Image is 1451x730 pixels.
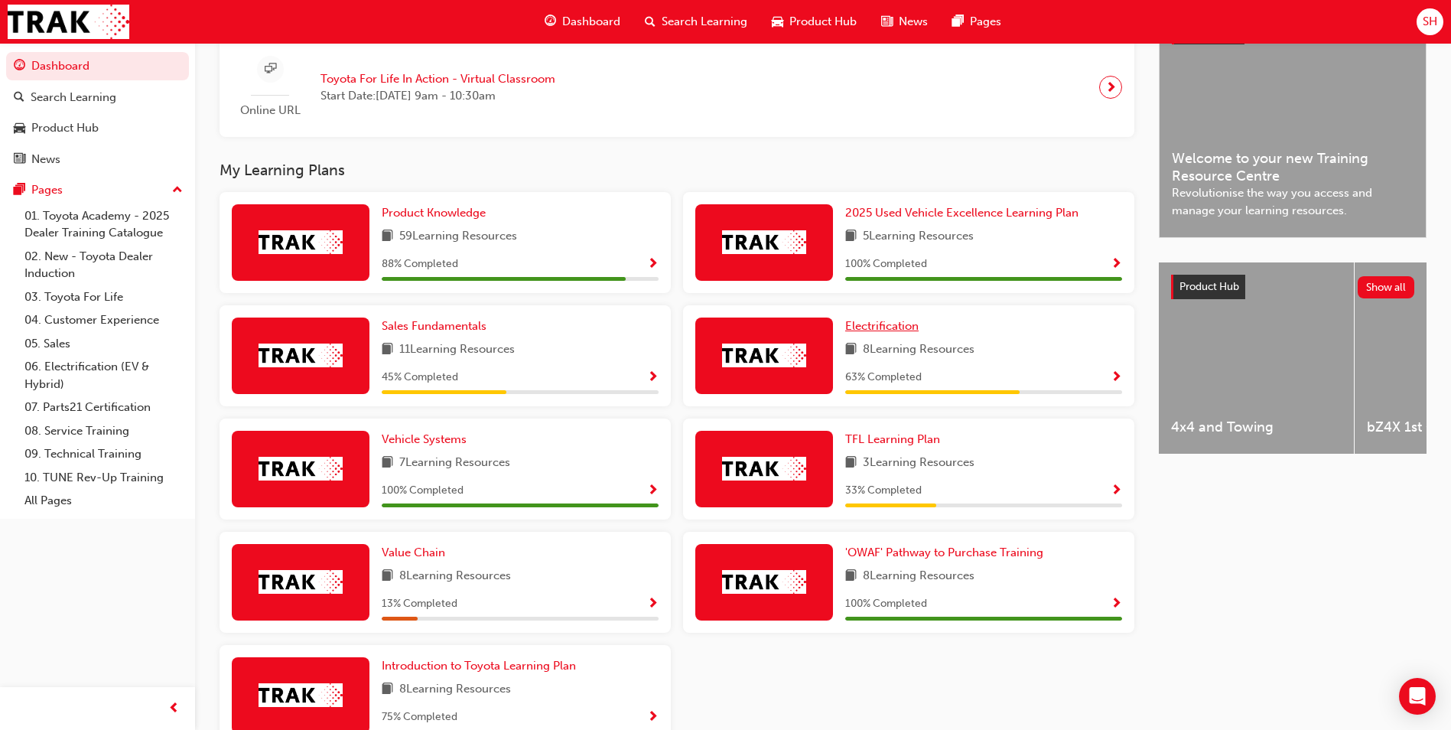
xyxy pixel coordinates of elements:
[259,230,343,254] img: Trak
[545,12,556,31] span: guage-icon
[863,227,974,246] span: 5 Learning Resources
[845,369,922,386] span: 63 % Completed
[382,227,393,246] span: book-icon
[320,87,555,105] span: Start Date: [DATE] 9am - 10:30am
[1171,275,1414,299] a: Product HubShow all
[6,176,189,204] button: Pages
[265,60,276,79] span: sessionType_ONLINE_URL-icon
[647,371,659,385] span: Show Progress
[863,341,974,360] span: 8 Learning Resources
[382,659,576,673] span: Introduction to Toyota Learning Plan
[382,680,393,699] span: book-icon
[399,341,515,360] span: 11 Learning Resources
[970,13,1001,31] span: Pages
[845,595,927,613] span: 100 % Completed
[647,711,659,725] span: Show Progress
[647,258,659,272] span: Show Progress
[845,432,940,446] span: TFL Learning Plan
[881,12,893,31] span: news-icon
[14,91,24,105] span: search-icon
[845,204,1085,222] a: 2025 Used Vehicle Excellence Learning Plan
[382,454,393,473] span: book-icon
[6,83,189,112] a: Search Learning
[1159,262,1354,454] a: 4x4 and Towing
[382,544,451,562] a: Value Chain
[1159,7,1427,238] a: Latest NewsShow allWelcome to your new Training Resource CentreRevolutionise the way you access a...
[14,60,25,73] span: guage-icon
[232,50,1122,125] a: Online URLToyota For Life In Action - Virtual ClassroomStart Date:[DATE] 9am - 10:30am
[662,13,747,31] span: Search Learning
[399,567,511,586] span: 8 Learning Resources
[382,319,486,333] span: Sales Fundamentals
[645,12,656,31] span: search-icon
[562,13,620,31] span: Dashboard
[845,318,925,335] a: Electrification
[18,396,189,419] a: 07. Parts21 Certification
[382,546,445,559] span: Value Chain
[382,567,393,586] span: book-icon
[8,5,129,39] img: Trak
[633,6,760,37] a: search-iconSearch Learning
[259,457,343,481] img: Trak
[845,482,922,500] span: 33 % Completed
[382,204,492,222] a: Product Knowledge
[1111,258,1122,272] span: Show Progress
[1111,255,1122,274] button: Show Progress
[863,567,974,586] span: 8 Learning Resources
[382,318,493,335] a: Sales Fundamentals
[722,230,806,254] img: Trak
[647,595,659,614] button: Show Progress
[18,419,189,443] a: 08. Service Training
[14,153,25,167] span: news-icon
[18,245,189,285] a: 02. New - Toyota Dealer Induction
[31,89,116,106] div: Search Learning
[1111,481,1122,500] button: Show Progress
[14,122,25,135] span: car-icon
[647,708,659,727] button: Show Progress
[772,12,783,31] span: car-icon
[1111,598,1122,611] span: Show Progress
[647,598,659,611] span: Show Progress
[1172,184,1414,219] span: Revolutionise the way you access and manage your learning resources.
[1172,150,1414,184] span: Welcome to your new Training Resource Centre
[382,432,467,446] span: Vehicle Systems
[1179,280,1239,293] span: Product Hub
[532,6,633,37] a: guage-iconDashboard
[647,481,659,500] button: Show Progress
[382,595,457,613] span: 13 % Completed
[647,255,659,274] button: Show Progress
[259,683,343,707] img: Trak
[722,457,806,481] img: Trak
[722,570,806,594] img: Trak
[232,102,308,119] span: Online URL
[168,699,180,719] span: prev-icon
[6,145,189,174] a: News
[31,119,99,137] div: Product Hub
[952,12,964,31] span: pages-icon
[760,6,869,37] a: car-iconProduct Hub
[18,204,189,245] a: 01. Toyota Academy - 2025 Dealer Training Catalogue
[845,206,1078,220] span: 2025 Used Vehicle Excellence Learning Plan
[18,332,189,356] a: 05. Sales
[940,6,1013,37] a: pages-iconPages
[845,546,1043,559] span: 'OWAF' Pathway to Purchase Training
[6,114,189,142] a: Product Hub
[845,567,857,586] span: book-icon
[647,368,659,387] button: Show Progress
[845,544,1049,562] a: 'OWAF' Pathway to Purchase Training
[382,206,486,220] span: Product Knowledge
[399,680,511,699] span: 8 Learning Resources
[14,184,25,197] span: pages-icon
[320,70,555,88] span: Toyota For Life In Action - Virtual Classroom
[382,482,464,500] span: 100 % Completed
[647,484,659,498] span: Show Progress
[1417,8,1443,35] button: SH
[845,341,857,360] span: book-icon
[1111,368,1122,387] button: Show Progress
[399,454,510,473] span: 7 Learning Resources
[382,369,458,386] span: 45 % Completed
[18,442,189,466] a: 09. Technical Training
[382,431,473,448] a: Vehicle Systems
